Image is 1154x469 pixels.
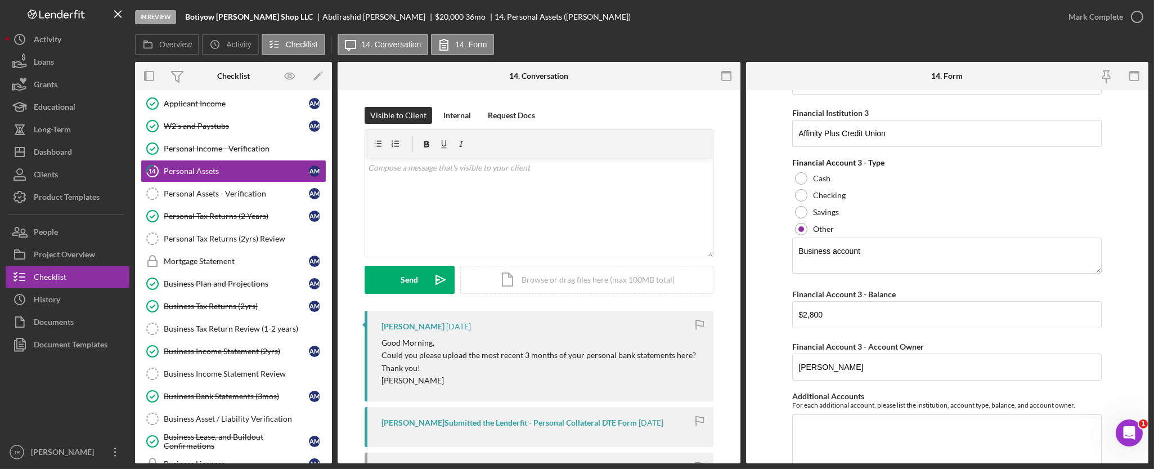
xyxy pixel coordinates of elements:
button: Loans [6,51,129,73]
button: Mark Complete [1057,6,1148,28]
label: Checking [813,191,846,200]
div: Dashboard [34,141,72,166]
div: Product Templates [34,186,100,211]
div: Project Overview [34,243,95,269]
div: Mortgage Statement [164,257,309,266]
div: Business Asset / Liability Verification [164,414,326,423]
div: Personal Assets - Verification [164,189,309,198]
div: 14. Conversation [509,72,568,81]
div: Business Tax Return Review (1-2 years) [164,324,326,333]
button: Product Templates [6,186,129,208]
button: Activity [202,34,258,55]
div: Mark Complete [1068,6,1123,28]
a: Document Templates [6,333,129,356]
div: History [34,288,60,314]
a: Personal Tax Returns (2yrs) Review [141,227,326,250]
div: W2's and Paystubs [164,122,309,131]
div: Business Bank Statements (3mos) [164,392,309,401]
button: Dashboard [6,141,129,163]
div: Business Licenses [164,459,309,468]
div: A M [309,301,320,312]
div: Personal Assets [164,167,309,176]
a: Business Bank Statements (3mos)AM [141,385,326,408]
div: Request Docs [488,107,535,124]
div: A M [309,391,320,402]
div: A M [309,166,320,177]
label: Savings [813,208,839,217]
button: Educational [6,96,129,118]
a: Grants [6,73,129,96]
iframe: Intercom live chat [1116,419,1143,446]
a: Business Income Statement (2yrs)AM [141,340,326,363]
div: [PERSON_NAME] [381,322,444,331]
button: People [6,221,129,243]
a: Business Lease, and Buildout ConfirmationsAM [141,430,326,453]
textarea: Business account [792,238,1102,274]
div: [PERSON_NAME] Submitted the Lenderfit - Personal Collateral DTE Form [381,418,637,427]
a: Business Tax Return Review (1-2 years) [141,318,326,340]
div: A M [309,346,320,357]
div: Personal Tax Returns (2yrs) Review [164,234,326,243]
div: Activity [34,28,61,53]
label: Cash [813,174,830,183]
div: A M [309,120,320,132]
button: Internal [438,107,477,124]
div: Abdirashid [PERSON_NAME] [322,12,435,21]
a: W2's and PaystubsAM [141,115,326,137]
p: [PERSON_NAME] [381,374,696,387]
div: A M [309,278,320,289]
div: Checklist [34,266,66,291]
button: Documents [6,311,129,333]
p: Thank you! [381,362,696,374]
div: In Review [135,10,176,24]
button: JR[PERSON_NAME] [6,441,129,463]
div: A M [309,436,320,447]
p: Good Morning, [381,337,696,349]
label: Financial Institution 3 [792,108,869,118]
label: 14. Form [455,40,487,49]
div: A M [309,211,320,222]
button: Activity [6,28,129,51]
div: Internal [443,107,471,124]
a: Mortgage StatementAM [141,250,326,273]
div: Applicant Income [164,99,309,108]
div: Visible to Client [370,107,426,124]
label: Additional Accounts [792,391,864,401]
a: Clients [6,163,129,186]
div: Business Income Statement Review [164,369,326,378]
time: 2025-02-22 21:38 [639,418,663,427]
button: Visible to Client [365,107,432,124]
button: Send [365,266,455,294]
label: Financial Account 3 - Account Owner [792,342,924,351]
a: Personal Assets - VerificationAM [141,182,326,205]
div: 14. Personal Assets ([PERSON_NAME]) [495,12,631,21]
a: Business Asset / Liability Verification [141,408,326,430]
div: Long-Term [34,118,71,144]
div: People [34,221,58,246]
button: Checklist [6,266,129,288]
div: Educational [34,96,75,121]
a: Personal Tax Returns (2 Years)AM [141,205,326,227]
button: 14. Conversation [338,34,429,55]
label: 14. Conversation [362,40,421,49]
div: Business Income Statement (2yrs) [164,347,309,356]
div: Personal Tax Returns (2 Years) [164,212,309,221]
label: Checklist [286,40,318,49]
a: Applicant IncomeAM [141,92,326,115]
div: Business Plan and Projections [164,279,309,288]
button: History [6,288,129,311]
b: Botiyow [PERSON_NAME] Shop LLC [185,12,313,21]
div: Checklist [217,72,250,81]
text: JR [14,449,20,455]
div: 36 mo [465,12,486,21]
button: Request Docs [482,107,541,124]
button: Project Overview [6,243,129,266]
a: 14Personal AssetsAM [141,160,326,182]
